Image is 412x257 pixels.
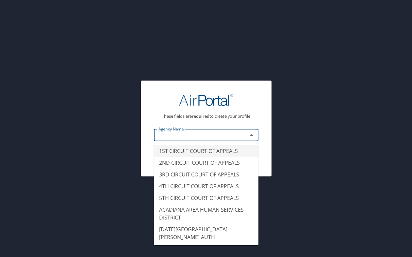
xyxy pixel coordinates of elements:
p: These fields are to create your profile [154,114,258,118]
img: AirPortal Logo [179,94,233,106]
li: 2ND CIRCUIT COURT OF APPEALS [154,157,258,169]
li: 4TH CIRCUIT COURT OF APPEALS [154,180,258,192]
li: 3RD CIRCUIT COURT OF APPEALS [154,169,258,180]
li: ACADIANA AREA HUMAN SERVICES DISTRICT [154,204,258,223]
button: Close [247,130,256,140]
li: 5TH CIRCUIT COURT OF APPEALS [154,192,258,204]
li: [DATE][GEOGRAPHIC_DATA][PERSON_NAME] AUTH [154,223,258,243]
li: 1ST CIRCUIT COURT OF APPEALS [154,145,258,157]
strong: required [192,113,209,119]
li: BD REGENTS FOR HIGHER EDUCATION [154,243,258,255]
